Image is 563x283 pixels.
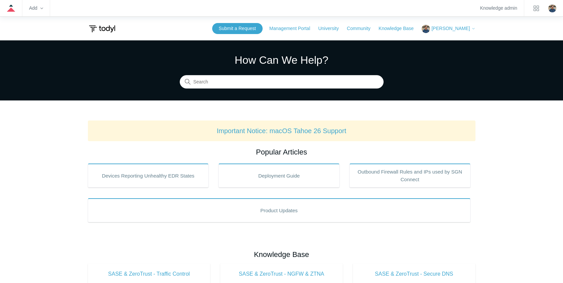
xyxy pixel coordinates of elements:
[98,270,200,278] span: SASE & ZeroTrust - Traffic Control
[363,270,465,278] span: SASE & ZeroTrust - Secure DNS
[548,4,556,12] img: user avatar
[548,4,556,12] zd-hc-trigger: Click your profile icon to open the profile menu
[422,25,475,33] button: [PERSON_NAME]
[217,127,346,134] a: Important Notice: macOS Tahoe 26 Support
[180,52,384,68] h1: How Can We Help?
[212,23,263,34] a: Submit a Request
[88,249,475,260] h2: Knowledge Base
[88,198,470,222] a: Product Updates
[230,270,333,278] span: SASE & ZeroTrust - NGFW & ZTNA
[219,164,339,188] a: Deployment Guide
[29,6,43,10] zd-hc-trigger: Add
[88,147,475,158] h2: Popular Articles
[88,164,209,188] a: Devices Reporting Unhealthy EDR States
[480,6,517,10] a: Knowledge admin
[269,25,317,32] a: Management Portal
[347,25,377,32] a: Community
[318,25,345,32] a: University
[88,23,116,35] img: Todyl Support Center Help Center home page
[349,164,470,188] a: Outbound Firewall Rules and IPs used by SGN Connect
[180,75,384,89] input: Search
[379,25,420,32] a: Knowledge Base
[431,26,470,31] span: [PERSON_NAME]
